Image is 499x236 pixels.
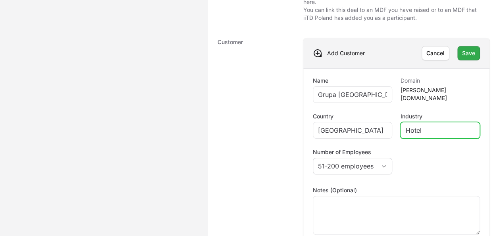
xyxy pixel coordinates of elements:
[400,86,480,102] p: [PERSON_NAME][DOMAIN_NAME]
[462,48,475,58] span: Save
[400,77,480,85] p: Domain
[422,46,449,60] button: Cancel
[400,112,422,120] label: Industry
[313,148,393,156] label: Number of Employees
[426,48,445,58] span: Cancel
[313,186,480,194] label: Notes (Optional)
[313,158,392,174] button: 51-200 employees
[327,49,365,57] p: Add Customer
[313,112,333,120] label: Country
[457,46,480,60] button: Save
[318,161,376,171] div: 51-200 employees
[313,77,328,85] label: Name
